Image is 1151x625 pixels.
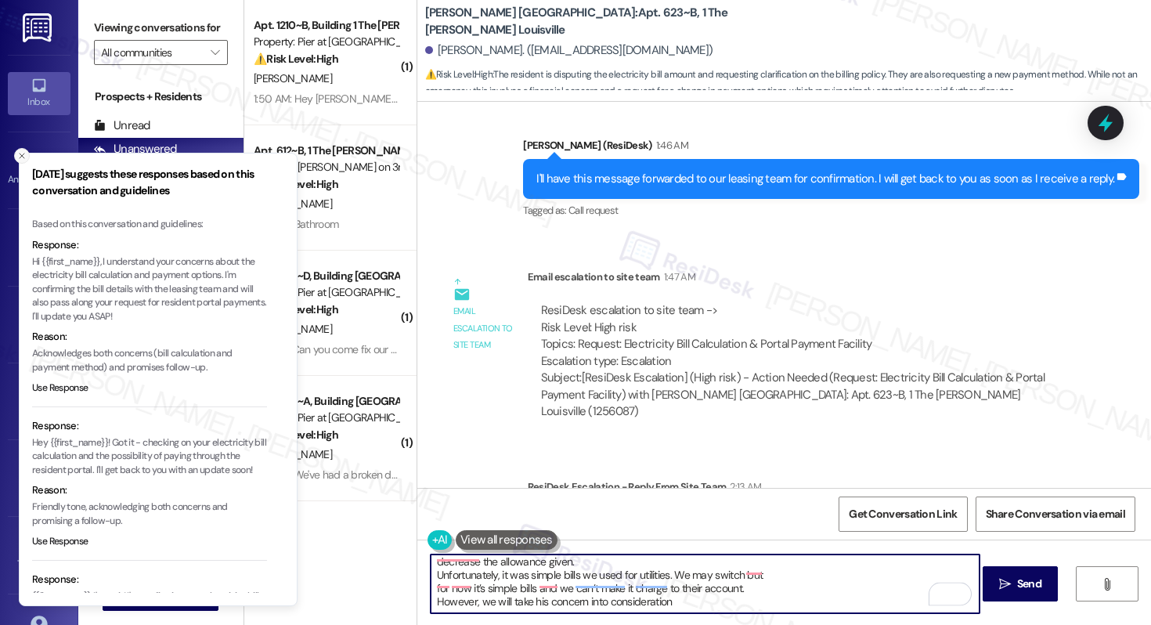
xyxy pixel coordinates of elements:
[254,52,338,66] strong: ⚠️ Risk Level: High
[32,418,267,434] div: Response:
[839,497,967,532] button: Get Conversation Link
[568,204,618,217] span: Call request
[32,535,88,549] button: Use Response
[541,370,1065,420] div: Subject: [ResiDesk Escalation] (High risk) - Action Needed (Request: Electricity Bill Calculation...
[8,72,70,114] a: Inbox
[254,302,338,316] strong: ⚠️ Risk Level: High
[254,197,332,211] span: [PERSON_NAME]
[425,5,738,38] b: [PERSON_NAME] [GEOGRAPHIC_DATA]: Apt. 623~B, 1 The [PERSON_NAME] Louisville
[1101,578,1113,591] i: 
[254,268,399,284] div: Apt. 3412~D, Building [GEOGRAPHIC_DATA][PERSON_NAME]
[849,506,957,522] span: Get Conversation Link
[23,13,55,42] img: ResiDesk Logo
[32,255,267,324] p: Hi {{first_name}}, I understand your concerns about the electricity bill calculation and payment ...
[78,89,244,105] div: Prospects + Residents
[541,302,1065,370] div: ResiDesk escalation to site team -> Risk Level: High risk Topics: Request: Electricity Bill Calcu...
[254,34,399,50] div: Property: Pier at [GEOGRAPHIC_DATA]
[254,159,399,175] div: Property: [PERSON_NAME] on 3rd
[254,71,332,85] span: [PERSON_NAME]
[523,199,1139,222] div: Tagged as:
[523,137,1139,159] div: [PERSON_NAME] (ResiDesk)
[660,269,695,285] div: 1:47 AM
[1017,576,1041,592] span: Send
[254,217,338,231] div: 1:50 AM: Bathroom
[8,457,70,500] a: Leads
[32,572,267,587] div: Response:
[8,380,70,422] a: Buildings
[254,393,399,410] div: Apt. 3412~A, Building [GEOGRAPHIC_DATA][PERSON_NAME]
[425,42,713,59] div: [PERSON_NAME]. ([EMAIL_ADDRESS][DOMAIN_NAME])
[8,303,70,345] a: Insights •
[254,177,338,191] strong: ⚠️ Risk Level: High
[32,166,267,199] h3: [DATE] suggests these responses based on this conversation and guidelines
[254,447,332,461] span: [PERSON_NAME]
[453,303,514,353] div: Email escalation to site team
[254,92,731,106] div: 1:50 AM: Hey [PERSON_NAME] so if I use Flex to split up my rent payment into two payments is that...
[32,482,267,498] div: Reason:
[32,381,88,396] button: Use Response
[32,436,267,478] p: Hey {{first_name}}! Got it - checking on your electricity bill calculation and the possibility of...
[94,117,150,134] div: Unread
[32,237,267,253] div: Response:
[726,479,761,495] div: 2:13 AM
[254,410,399,426] div: Property: Pier at [GEOGRAPHIC_DATA]
[986,506,1125,522] span: Share Conversation via email
[652,137,688,154] div: 1:46 AM
[94,16,228,40] label: Viewing conversations for
[254,143,399,159] div: Apt. 612~B, 1 The [PERSON_NAME] on 3rd
[8,226,70,269] a: Site Visit •
[425,67,1151,100] span: : The resident is disputing the electricity bill amount and requesting clarification on the billi...
[32,500,267,528] p: Friendly tone, acknowledging both concerns and promising a follow-up.
[8,534,70,576] a: Templates •
[536,171,1114,187] div: I'll have this message forwarded to our leasing team for confirmation. I will get back to you as ...
[32,218,267,232] div: Based on this conversation and guidelines:
[528,269,1078,291] div: Email escalation to site team
[976,497,1135,532] button: Share Conversation via email
[32,347,267,374] p: Acknowledges both concerns (bill calculation and payment method) and promises follow-up.
[14,148,30,164] button: Close toast
[254,428,338,442] strong: ⚠️ Risk Level: High
[32,329,267,345] div: Reason:
[211,46,219,59] i: 
[431,555,980,613] textarea: To enrich screen reader interactions, please activate Accessibility in Grammarly extension settings
[254,322,332,336] span: [PERSON_NAME]
[425,68,493,81] strong: ⚠️ Risk Level: High
[528,479,1078,500] div: ResiDesk Escalation - Reply From Site Team
[254,17,399,34] div: Apt. 1210~B, Building 1 The [PERSON_NAME]
[254,284,399,301] div: Property: Pier at [GEOGRAPHIC_DATA]
[983,566,1059,602] button: Send
[999,578,1011,591] i: 
[101,40,203,65] input: All communities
